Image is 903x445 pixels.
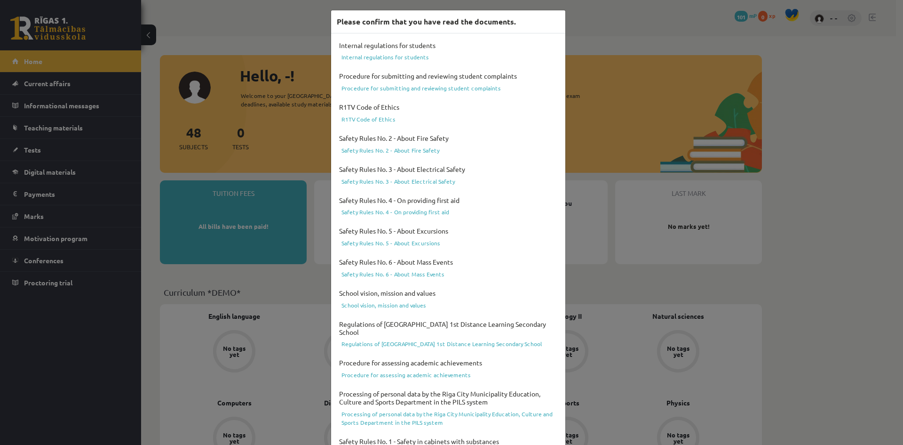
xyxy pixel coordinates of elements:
font: Procedure for submitting and reviewing student complaints [341,84,501,92]
font: Procedure for assessing academic achievements [341,371,471,379]
font: School vision, mission and values [341,301,426,309]
font: Safety Rules No. 3 - About Electrical Safety [339,165,465,173]
a: Safety Rules No. 4 - On providing first aid [337,206,560,218]
font: Please confirm that you have read the documents. [337,16,516,26]
font: Safety Rules No. 3 - About Electrical Safety [341,178,455,185]
a: Safety Rules No. 3 - About Electrical Safety [337,176,560,187]
a: Processing of personal data by the Riga City Municipality Education, Culture and Sports Departmen... [337,408,560,428]
a: Safety Rules No. 2 - About Fire Safety [337,145,560,156]
a: Safety Rules No. 6 - About Mass Events [337,268,560,280]
font: R1TV Code of Ethics [339,103,399,111]
a: Internal regulations for students [337,51,560,63]
font: Safety Rules No. 4 - On providing first aid [339,196,459,204]
font: Safety Rules No. 4 - On providing first aid [341,208,449,216]
font: Internal regulations for students [341,53,429,61]
font: Regulations of [GEOGRAPHIC_DATA] 1st Distance Learning Secondary School [341,340,542,348]
font: School vision, mission and values [339,289,436,297]
font: Safety Rules No. 5 - About Excursions [341,239,440,247]
a: Procedure for submitting and reviewing student complaints [337,82,560,94]
font: R1TV Code of Ethics [341,115,396,123]
a: R1TV Code of Ethics [337,113,560,125]
font: Internal regulations for students [339,41,436,49]
font: Safety Rules No. 6 - About Mass Events [341,270,444,278]
a: School vision, mission and values [337,299,560,311]
font: Processing of personal data by the Riga City Municipality Education, Culture and Sports Departmen... [339,389,540,406]
font: Safety Rules No. 2 - About Fire Safety [341,146,439,154]
font: Processing of personal data by the Riga City Municipality Education, Culture and Sports Departmen... [341,410,553,426]
font: Procedure for submitting and reviewing student complaints [339,72,517,80]
font: Safety Rules No. 5 - About Excursions [339,227,448,235]
a: Safety Rules No. 5 - About Excursions [337,237,560,249]
a: Procedure for assessing academic achievements [337,369,560,380]
a: Regulations of [GEOGRAPHIC_DATA] 1st Distance Learning Secondary School [337,338,560,349]
font: Safety Rules No. 6 - About Mass Events [339,258,453,266]
font: Regulations of [GEOGRAPHIC_DATA] 1st Distance Learning Secondary School [339,320,546,336]
font: Procedure for assessing academic achievements [339,358,482,367]
font: Safety Rules No. 2 - About Fire Safety [339,134,449,142]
